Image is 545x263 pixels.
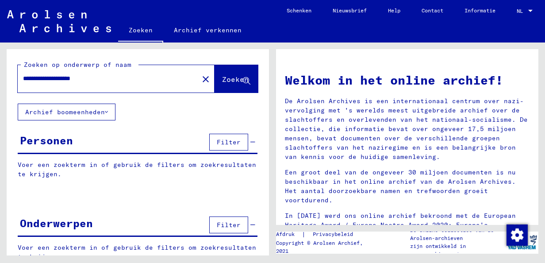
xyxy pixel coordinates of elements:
[209,134,248,151] button: Filter
[18,104,115,120] button: Archief boomeenheden
[217,221,241,229] span: Filter
[410,242,506,258] p: zijn ontwikkeld in samenwerking met
[215,65,258,93] button: Zoeken
[18,160,257,179] p: Voer een zoekterm in of gebruik de filters om zoekresultaten te krijgen.
[222,75,249,84] span: Zoeken
[25,108,105,116] font: Archief boomeenheden
[20,215,93,231] div: Onderwerpen
[276,230,302,239] a: Afdruk
[118,19,163,43] a: Zoeken
[507,224,528,246] img: Toestemming wijzigen
[306,230,364,239] a: Privacybeleid
[197,70,215,88] button: Duidelijk
[24,61,131,69] mat-label: Zoeken op onderwerp of naam
[302,230,306,239] font: |
[285,97,530,162] p: De Arolsen Archives is een internationaal centrum over nazi-vervolging met 's werelds meest uitge...
[285,211,530,239] p: In [DATE] werd ons online archief bekroond met de European Heritage Award / Europa Nostra Award 2...
[217,138,241,146] span: Filter
[7,10,111,32] img: Arolsen_neg.svg
[20,132,73,148] div: Personen
[209,217,248,233] button: Filter
[506,231,539,253] img: yv_logo.png
[517,8,526,14] span: NL
[163,19,252,41] a: Archief verkennen
[285,168,530,205] p: Een groot deel van de ongeveer 30 miljoen documenten is nu beschikbaar in het online archief van ...
[276,239,374,255] p: Copyright © Arolsen Archief, 2021
[410,226,506,242] p: De online collecties van de Arolsen-archieven
[285,71,530,89] h1: Welkom in het online archief!
[200,74,211,85] mat-icon: close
